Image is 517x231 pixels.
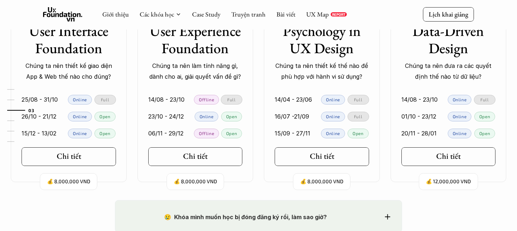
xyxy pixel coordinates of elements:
[164,213,327,221] strong: 😢 Khóa mình muốn học bị đóng đăng ký rồi, làm sao giờ?
[192,10,220,18] a: Case Study
[401,128,437,139] p: 20/11 - 28/01
[453,97,467,102] p: Online
[401,94,438,105] p: 14/08 - 23/10
[401,60,496,82] p: Chúng ta nên đưa ra các quyết định thế nào từ dữ liệu?
[99,114,110,119] p: Open
[423,7,474,21] a: Lịch khai giảng
[148,111,184,122] p: 23/10 - 24/12
[436,152,461,161] h5: Chi tiết
[310,152,334,161] h5: Chi tiết
[426,177,471,186] p: 💰 12,000,000 VND
[148,147,243,166] a: Chi tiết
[354,114,362,119] p: Full
[479,131,490,136] p: Open
[47,177,90,186] p: 💰 8,000,000 VND
[200,114,214,119] p: Online
[306,10,329,18] a: UX Map
[401,111,436,122] p: 01/10 - 23/12
[148,22,243,57] h3: User Experience Foundation
[275,147,369,166] a: Chi tiết
[332,12,345,17] p: REPORT
[73,114,87,119] p: Online
[148,94,185,105] p: 14/08 - 23/10
[28,108,34,113] strong: 03
[326,97,340,102] p: Online
[480,97,489,102] p: Full
[401,147,496,166] a: Chi tiết
[326,114,340,119] p: Online
[453,131,467,136] p: Online
[275,94,312,105] p: 14/04 - 23/06
[275,22,369,57] h3: Psychology in UX Design
[479,114,490,119] p: Open
[57,152,81,161] h5: Chi tiết
[275,111,309,122] p: 16/07 -21/09
[73,97,87,102] p: Online
[7,106,41,115] a: 03
[199,97,214,102] p: Offline
[227,97,236,102] p: Full
[148,128,183,139] p: 06/11 - 29/12
[429,10,468,18] p: Lịch khai giảng
[276,10,295,18] a: Bài viết
[275,128,310,139] p: 15/09 - 27/11
[226,114,237,119] p: Open
[183,152,208,161] h5: Chi tiết
[326,131,340,136] p: Online
[354,97,362,102] p: Full
[226,131,237,136] p: Open
[102,10,129,18] a: Giới thiệu
[231,10,266,18] a: Truyện tranh
[453,114,467,119] p: Online
[300,177,343,186] p: 💰 8,000,000 VND
[401,22,496,57] h3: Data-Driven Design
[174,177,217,186] p: 💰 8,000,000 VND
[353,131,363,136] p: Open
[99,131,110,136] p: Open
[73,131,87,136] p: Online
[199,131,214,136] p: Offline
[140,10,174,18] a: Các khóa học
[101,97,109,102] p: Full
[275,60,369,82] p: Chúng ta nên thiết kế thế nào để phù hợp với hành vi sử dụng?
[148,60,243,82] p: Chúng ta nên làm tính năng gì, dành cho ai, giải quyết vấn đề gì?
